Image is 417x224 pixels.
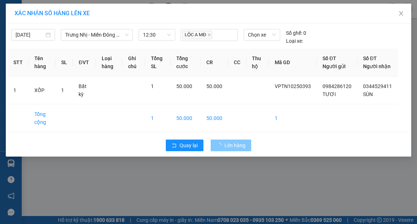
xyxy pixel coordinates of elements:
div: VP Trưng Nhị [6,6,57,24]
td: 1 [8,76,29,104]
span: VPTN10250393 [275,83,311,89]
th: ĐVT [73,49,96,76]
span: Số ĐT [363,55,377,61]
span: 1 [151,83,154,89]
td: Tổng cộng [29,104,55,132]
td: 1 [269,104,317,132]
span: Số ĐT [323,55,336,61]
button: Close [391,4,411,24]
span: Người gửi [323,63,346,69]
div: 0 [286,29,306,37]
input: 12/10/2025 [16,31,44,39]
button: rollbackQuay lại [166,140,203,151]
th: Tên hàng [29,49,55,76]
td: 1 [145,104,170,132]
th: Loại hàng [96,49,122,76]
span: R : [5,47,12,55]
td: Bất kỳ [73,76,96,104]
span: XÁC NHẬN SỐ HÀNG LÊN XE [14,10,90,17]
th: Tổng SL [145,49,170,76]
span: Quay lại [180,141,198,149]
span: TƯƠI [323,91,336,97]
span: Chọn xe [248,29,275,40]
div: 50.000 [5,47,58,55]
span: Nhận: [62,7,79,14]
div: SÙN [62,24,113,32]
span: Trưng Nhị - Miền Đông 387 [65,29,129,40]
th: STT [8,49,29,76]
span: 12:30 [143,29,171,40]
div: 0984286120 [6,32,57,42]
th: CC [228,49,246,76]
span: 0984286120 [323,83,351,89]
span: Loại xe: [286,37,303,45]
span: 50.000 [176,83,192,89]
span: rollback [172,143,177,149]
th: Thu hộ [246,49,269,76]
th: Mã GD [269,49,317,76]
span: close [207,33,211,37]
th: SL [55,49,73,76]
span: 0344529411 [363,83,392,89]
span: Gửi: [6,7,17,14]
th: Ghi chú [122,49,145,76]
button: Lên hàng [211,140,251,151]
span: Lên hàng [224,141,245,149]
span: Người nhận [363,63,391,69]
div: TƯƠI [6,24,57,32]
span: 50.000 [206,83,222,89]
span: LỘC A MĐ [182,31,212,39]
th: Tổng cước [170,49,201,76]
span: down [125,33,129,37]
div: 0344529411 [62,32,113,42]
span: Số ghế: [286,29,302,37]
span: SÙN [363,91,373,97]
td: 50.000 [170,104,201,132]
th: CR [201,49,228,76]
span: close [398,11,404,16]
div: 167 QL13 [62,6,113,24]
td: 50.000 [201,104,228,132]
span: 1 [61,87,64,93]
td: XỐP [29,76,55,104]
span: loading [216,143,224,148]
